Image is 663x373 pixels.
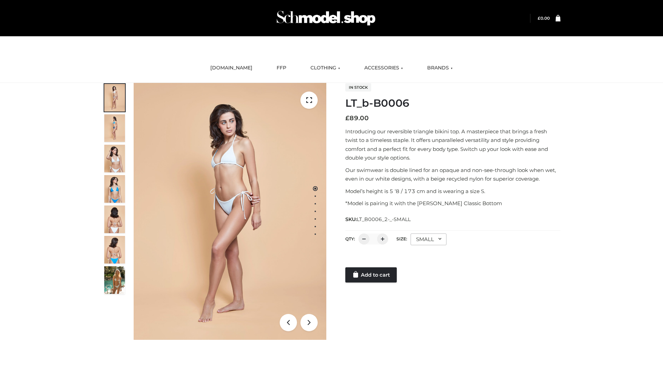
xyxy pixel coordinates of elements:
[422,60,458,76] a: BRANDS
[104,175,125,203] img: ArielClassicBikiniTop_CloudNine_AzureSky_OW114ECO_4-scaled.jpg
[345,236,355,241] label: QTY:
[345,166,560,183] p: Our swimwear is double lined for an opaque and non-see-through look when wet, even in our white d...
[271,60,291,76] a: FFP
[359,60,408,76] a: ACCESSORIES
[104,205,125,233] img: ArielClassicBikiniTop_CloudNine_AzureSky_OW114ECO_7-scaled.jpg
[396,236,407,241] label: Size:
[345,114,369,122] bdi: 89.00
[345,83,371,92] span: In stock
[345,127,560,162] p: Introducing our reversible triangle bikini top. A masterpiece that brings a fresh twist to a time...
[538,16,550,21] a: £0.00
[411,233,446,245] div: SMALL
[104,114,125,142] img: ArielClassicBikiniTop_CloudNine_AzureSky_OW114ECO_2-scaled.jpg
[104,236,125,264] img: ArielClassicBikiniTop_CloudNine_AzureSky_OW114ECO_8-scaled.jpg
[104,84,125,112] img: ArielClassicBikiniTop_CloudNine_AzureSky_OW114ECO_1-scaled.jpg
[205,60,258,76] a: [DOMAIN_NAME]
[274,4,378,32] img: Schmodel Admin 964
[345,114,349,122] span: £
[345,267,397,283] a: Add to cart
[345,187,560,196] p: Model’s height is 5 ‘8 / 173 cm and is wearing a size S.
[104,145,125,172] img: ArielClassicBikiniTop_CloudNine_AzureSky_OW114ECO_3-scaled.jpg
[345,97,560,109] h1: LT_b-B0006
[538,16,550,21] bdi: 0.00
[134,83,326,340] img: ArielClassicBikiniTop_CloudNine_AzureSky_OW114ECO_1
[345,215,411,223] span: SKU:
[104,266,125,294] img: Arieltop_CloudNine_AzureSky2.jpg
[345,199,560,208] p: *Model is pairing it with the [PERSON_NAME] Classic Bottom
[305,60,345,76] a: CLOTHING
[357,216,411,222] span: LT_B0006_2-_-SMALL
[538,16,540,21] span: £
